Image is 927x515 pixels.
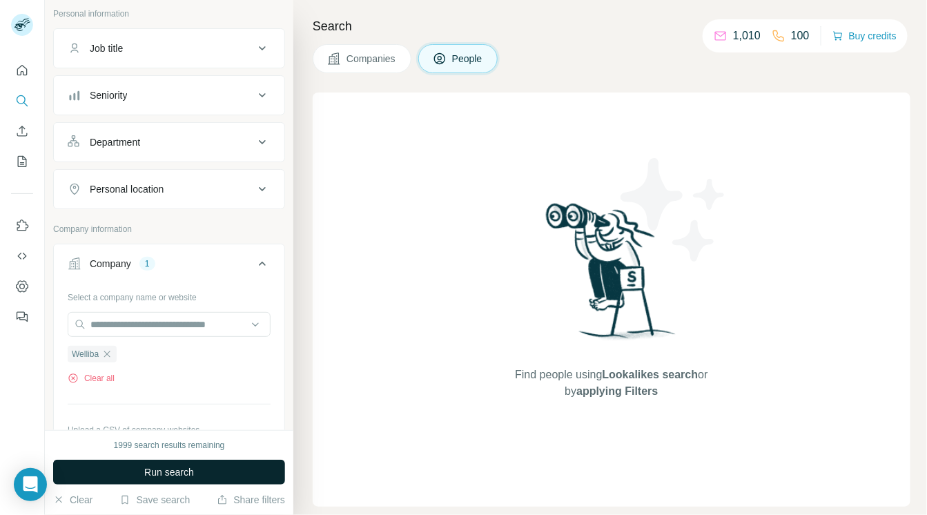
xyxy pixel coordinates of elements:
[791,28,810,44] p: 100
[90,41,123,55] div: Job title
[540,200,683,353] img: Surfe Illustration - Woman searching with binoculars
[603,369,699,380] span: Lookalikes search
[11,88,33,113] button: Search
[11,58,33,83] button: Quick start
[11,304,33,329] button: Feedback
[90,135,140,149] div: Department
[612,148,736,272] img: Surfe Illustration - Stars
[11,213,33,238] button: Use Surfe on LinkedIn
[11,119,33,144] button: Enrich CSV
[53,460,285,485] button: Run search
[139,257,155,270] div: 1
[114,439,225,451] div: 1999 search results remaining
[68,372,115,385] button: Clear all
[11,244,33,269] button: Use Surfe API
[90,257,131,271] div: Company
[54,32,284,65] button: Job title
[54,247,284,286] button: Company1
[54,126,284,159] button: Department
[11,274,33,299] button: Dashboard
[452,52,484,66] span: People
[90,88,127,102] div: Seniority
[347,52,397,66] span: Companies
[68,286,271,304] div: Select a company name or website
[54,79,284,112] button: Seniority
[54,173,284,206] button: Personal location
[832,26,897,46] button: Buy credits
[313,17,910,36] h4: Search
[217,493,285,507] button: Share filters
[733,28,761,44] p: 1,010
[72,348,99,360] span: Welliba
[119,493,190,507] button: Save search
[53,493,92,507] button: Clear
[90,182,164,196] div: Personal location
[11,149,33,174] button: My lists
[53,223,285,235] p: Company information
[576,385,658,397] span: applying Filters
[14,468,47,501] div: Open Intercom Messenger
[501,367,722,400] span: Find people using or by
[53,8,285,20] p: Personal information
[144,465,194,479] span: Run search
[68,424,271,436] p: Upload a CSV of company websites.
